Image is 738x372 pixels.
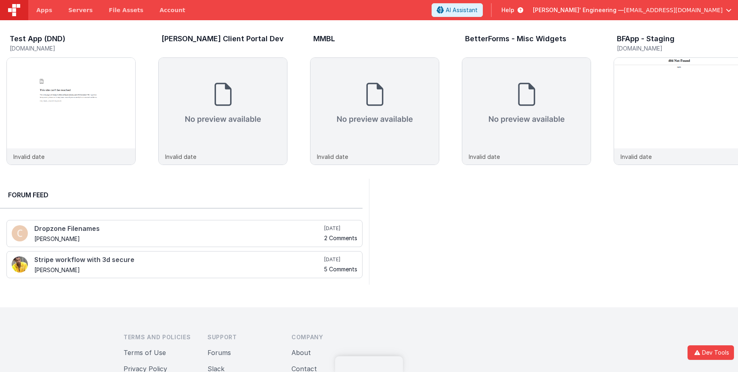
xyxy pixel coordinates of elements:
button: About [291,348,311,357]
span: Servers [68,6,92,14]
h3: Test App (DND) [10,35,65,43]
p: Invalid date [621,152,652,161]
a: Stripe workflow with 3d secure [PERSON_NAME] [DATE] 5 Comments [6,251,363,278]
span: Apps [36,6,52,14]
h4: Dropzone Filenames [34,225,323,232]
a: Terms of Use [124,349,166,357]
span: [PERSON_NAME]' Engineering — [533,6,624,14]
span: [EMAIL_ADDRESS][DOMAIN_NAME] [624,6,723,14]
span: Help [501,6,514,14]
a: Dropzone Filenames [PERSON_NAME] [DATE] 2 Comments [6,220,363,247]
h5: 5 Comments [324,266,357,272]
a: About [291,349,311,357]
h5: [PERSON_NAME] [34,236,323,242]
h5: [DOMAIN_NAME] [10,45,136,51]
h5: [DATE] [324,225,357,232]
p: Invalid date [165,152,196,161]
p: Invalid date [469,152,500,161]
img: 100.png [12,225,28,241]
h5: [PERSON_NAME] [34,267,323,273]
h3: [PERSON_NAME] Client Portal Dev [161,35,284,43]
span: AI Assistant [446,6,478,14]
h5: 2 Comments [324,235,357,241]
h2: Forum Feed [8,190,354,200]
h3: MMBL [313,35,335,43]
h3: Terms and Policies [124,333,195,341]
h3: BetterForms - Misc Widgets [465,35,566,43]
button: Dev Tools [688,345,734,360]
h3: Support [208,333,279,341]
h3: Company [291,333,363,341]
button: [PERSON_NAME]' Engineering — [EMAIL_ADDRESS][DOMAIN_NAME] [533,6,732,14]
img: 13_2.png [12,256,28,273]
button: Forums [208,348,231,357]
h4: Stripe workflow with 3d secure [34,256,323,264]
button: AI Assistant [432,3,483,17]
h3: BFApp - Staging [617,35,675,43]
p: Invalid date [317,152,348,161]
span: File Assets [109,6,144,14]
h5: [DATE] [324,256,357,263]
